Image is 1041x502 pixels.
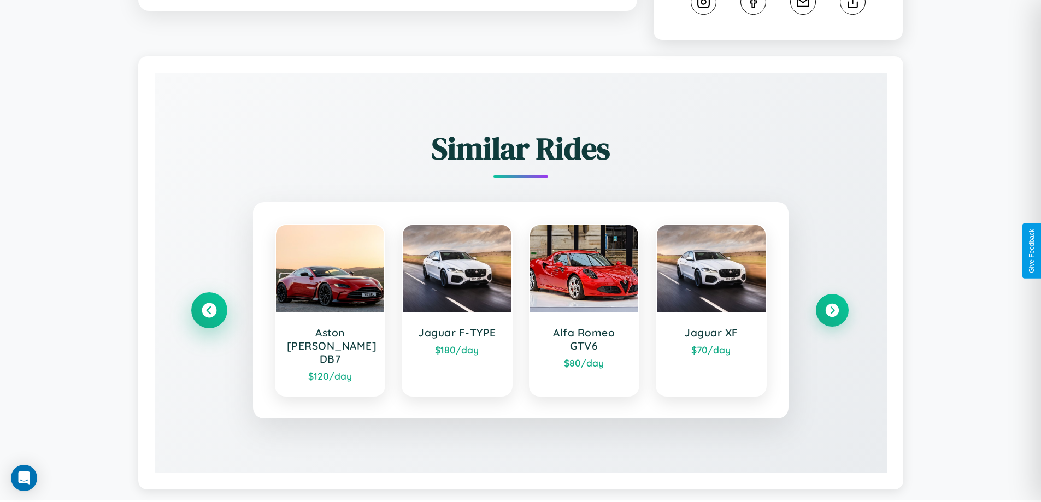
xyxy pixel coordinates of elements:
div: Give Feedback [1028,229,1036,273]
div: Open Intercom Messenger [11,465,37,491]
div: $ 80 /day [541,357,628,369]
a: Alfa Romeo GTV6$80/day [529,224,640,397]
h2: Similar Rides [193,127,849,169]
a: Jaguar F-TYPE$180/day [402,224,513,397]
a: Aston [PERSON_NAME] DB7$120/day [275,224,386,397]
div: $ 180 /day [414,344,501,356]
a: Jaguar XF$70/day [656,224,767,397]
h3: Aston [PERSON_NAME] DB7 [287,326,374,365]
h3: Alfa Romeo GTV6 [541,326,628,352]
h3: Jaguar XF [668,326,755,339]
div: $ 70 /day [668,344,755,356]
h3: Jaguar F-TYPE [414,326,501,339]
div: $ 120 /day [287,370,374,382]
